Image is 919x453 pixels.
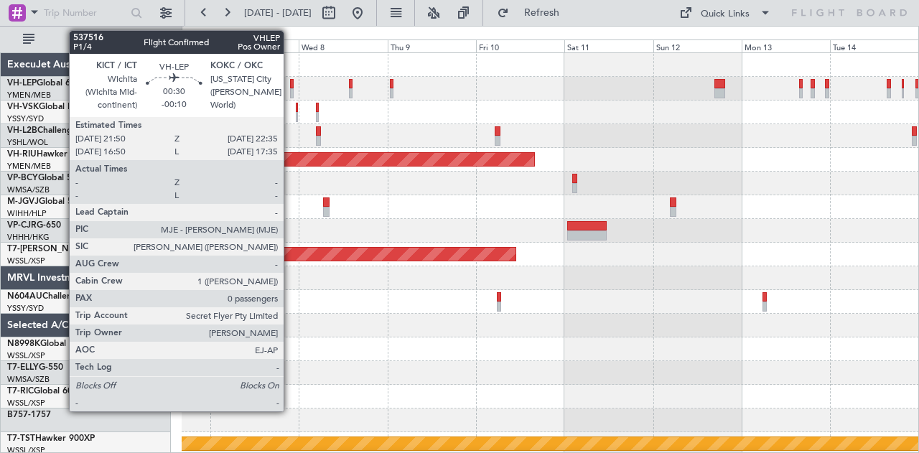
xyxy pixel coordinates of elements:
[7,79,85,88] a: VH-LEPGlobal 6000
[210,39,299,52] div: Tue 7
[37,34,151,45] span: All Aircraft
[185,29,209,41] div: [DATE]
[7,434,95,443] a: T7-TSTHawker 900XP
[7,221,61,230] a: VP-CJRG-650
[7,350,45,361] a: WSSL/XSP
[7,174,38,182] span: VP-BCY
[16,28,156,51] button: All Aircraft
[7,303,44,314] a: YSSY/SYD
[7,256,45,266] a: WSSL/XSP
[7,232,50,243] a: VHHH/HKG
[830,39,918,52] div: Tue 14
[7,185,50,195] a: WMSA/SZB
[7,126,37,135] span: VH-L2B
[7,161,51,172] a: YMEN/MEB
[7,79,37,88] span: VH-LEP
[244,6,312,19] span: [DATE] - [DATE]
[7,292,42,301] span: N604AU
[7,150,96,159] a: VH-RIUHawker 800XP
[7,221,37,230] span: VP-CJR
[7,103,118,111] a: VH-VSKGlobal Express XRS
[44,2,126,24] input: Trip Number
[7,398,45,408] a: WSSL/XSP
[7,340,40,348] span: N8998K
[7,197,39,206] span: M-JGVJ
[7,150,37,159] span: VH-RIU
[653,39,742,52] div: Sun 12
[7,103,39,111] span: VH-VSK
[490,1,577,24] button: Refresh
[7,292,104,301] a: N604AUChallenger 604
[7,363,39,372] span: T7-ELLY
[7,387,34,396] span: T7-RIC
[7,245,139,253] a: T7-[PERSON_NAME]Global 7500
[672,1,778,24] button: Quick Links
[7,197,88,206] a: M-JGVJGlobal 5000
[7,208,47,219] a: WIHH/HLP
[7,411,51,419] a: B757-1757
[7,126,99,135] a: VH-L2BChallenger 604
[476,39,564,52] div: Fri 10
[564,39,653,52] div: Sat 11
[7,387,83,396] a: T7-RICGlobal 6000
[7,113,44,124] a: YSSY/SYD
[7,374,50,385] a: WMSA/SZB
[7,137,48,148] a: YSHL/WOL
[7,90,51,101] a: YMEN/MEB
[701,7,750,22] div: Quick Links
[512,8,572,18] span: Refresh
[7,340,89,348] a: N8998KGlobal 6000
[388,39,476,52] div: Thu 9
[299,39,387,52] div: Wed 8
[7,363,63,372] a: T7-ELLYG-550
[742,39,830,52] div: Mon 13
[7,245,90,253] span: T7-[PERSON_NAME]
[7,174,87,182] a: VP-BCYGlobal 5000
[7,411,36,419] span: B757-1
[7,434,35,443] span: T7-TST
